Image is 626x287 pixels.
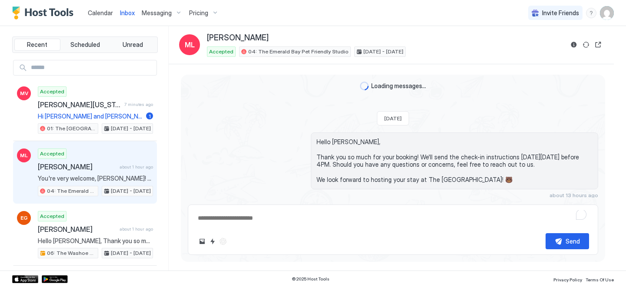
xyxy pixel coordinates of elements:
span: 01: The [GEOGRAPHIC_DATA] at The [GEOGRAPHIC_DATA] [47,125,96,132]
span: MV [20,89,28,97]
span: Invite Friends [542,9,579,17]
button: Sync reservation [581,40,591,50]
button: Unread [110,39,156,51]
span: Inbox [120,9,135,16]
span: 04: The Emerald Bay Pet Friendly Studio [47,187,96,195]
div: menu [586,8,596,18]
button: Open reservation [593,40,603,50]
div: Send [566,237,580,246]
span: Accepted [209,48,233,56]
span: Loading messages... [371,82,426,90]
span: [PERSON_NAME][US_STATE] May [38,100,121,109]
span: [PERSON_NAME] [207,33,269,43]
span: Pricing [189,9,208,17]
div: tab-group [12,36,158,53]
button: Quick reply [207,236,218,247]
a: App Store [12,275,38,283]
a: Privacy Policy [553,274,582,284]
span: [DATE] - [DATE] [111,125,151,132]
button: Scheduled [62,39,108,51]
span: Calendar [88,9,113,16]
a: Host Tools Logo [12,7,77,20]
span: You're very welcome, [PERSON_NAME]! We're thrilled to have you and your husband staying with us. ... [38,175,153,182]
span: ML [20,152,28,159]
span: [DATE] - [DATE] [363,48,403,56]
span: [DATE] - [DATE] [111,249,151,257]
span: Unread [123,41,143,49]
div: loading [360,82,369,90]
span: Recent [27,41,47,49]
span: 7 minutes ago [124,102,153,107]
input: Input Field [27,60,156,75]
button: Recent [14,39,60,51]
a: Calendar [88,8,113,17]
span: EG [20,214,28,222]
span: Hello [PERSON_NAME], Thank you so much for your booking! We'll send the check-in instructions [DA... [316,138,593,184]
button: Reservation information [569,40,579,50]
span: Accepted [40,150,64,158]
span: Privacy Policy [553,277,582,282]
span: about 1 hour ago [120,226,153,232]
a: Inbox [120,8,135,17]
span: Accepted [40,88,64,96]
a: Google Play Store [42,275,68,283]
span: about 1 hour ago [120,164,153,170]
span: 04: The Emerald Bay Pet Friendly Studio [248,48,349,56]
span: Scheduled [70,41,100,49]
span: Hello [PERSON_NAME], Thank you so much for your booking! We'll send the check-in instructions [DA... [38,237,153,245]
button: Upload image [197,236,207,247]
span: [PERSON_NAME] [38,225,116,234]
a: Terms Of Use [586,274,614,284]
span: [PERSON_NAME] [38,162,116,171]
span: about 13 hours ago [549,192,598,198]
span: 06: The Washoe Sierra Studio [47,249,96,257]
span: 1 [149,113,151,119]
span: Accepted [40,212,64,220]
textarea: To enrich screen reader interactions, please activate Accessibility in Grammarly extension settings [197,210,589,226]
div: User profile [600,6,614,20]
span: Hi [PERSON_NAME] and [PERSON_NAME] is Me , my Son and my Dog . We can wait to be there and relax ... [38,112,143,120]
span: ML [185,40,195,50]
span: © 2025 Host Tools [292,276,330,282]
span: [DATE] - [DATE] [111,187,151,195]
button: Send [546,233,589,249]
span: Terms Of Use [586,277,614,282]
span: Messaging [142,9,172,17]
span: [DATE] [384,115,402,122]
